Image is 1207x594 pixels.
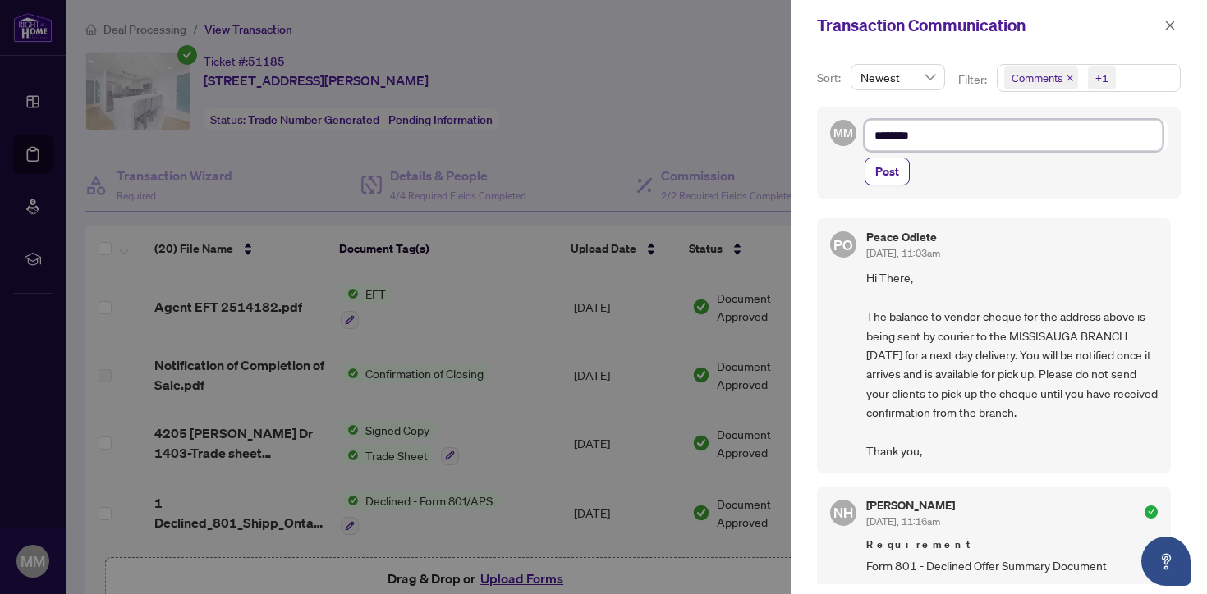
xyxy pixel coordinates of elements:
div: +1 [1095,70,1108,86]
h5: Peace Odiete [866,231,940,243]
span: Requirement [866,537,1158,553]
button: Post [865,158,910,185]
button: Open asap [1141,537,1191,586]
span: Newest [861,65,935,89]
span: Hi There, The balance to vendor cheque for the address above is being sent by courier to the MISS... [866,268,1158,460]
span: close [1066,74,1074,82]
p: Sort: [817,69,844,87]
span: close [1164,20,1176,31]
div: Transaction Communication [817,13,1159,38]
span: Form 801 - Declined Offer Summary Document [866,556,1158,575]
span: MM [833,124,852,142]
span: [DATE], 11:03am [866,247,940,259]
span: check-circle [1145,505,1158,519]
span: PO [833,234,852,256]
span: [DATE], 11:16am [866,515,940,528]
h5: [PERSON_NAME] [866,500,955,511]
p: Filter: [958,71,989,89]
span: Comments [1004,66,1078,89]
span: NH [833,502,853,523]
span: Comments [1012,70,1062,86]
span: Post [875,158,899,185]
